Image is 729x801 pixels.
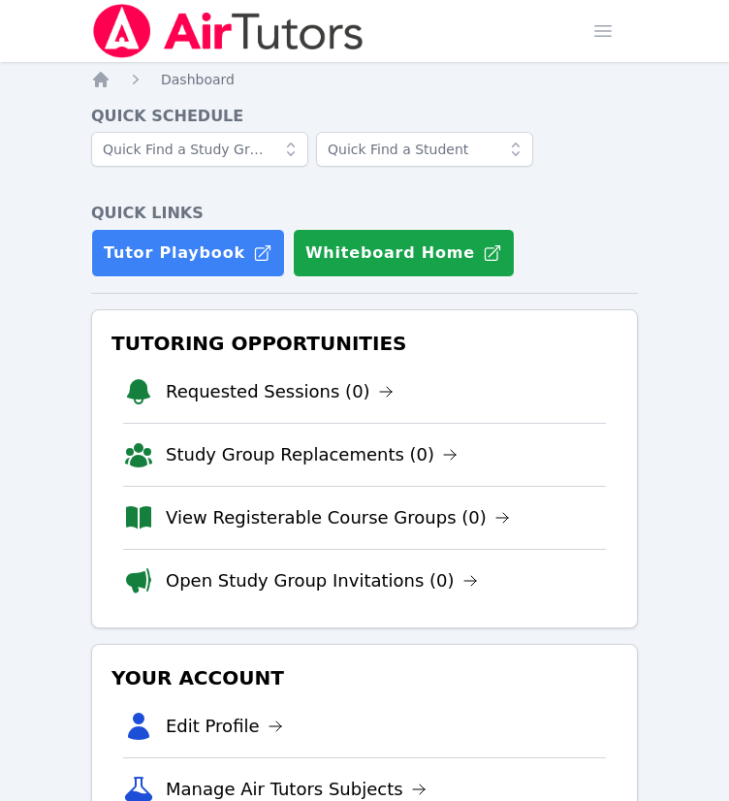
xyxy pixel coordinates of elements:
[91,4,365,58] img: Air Tutors
[316,132,533,167] input: Quick Find a Student
[166,441,458,468] a: Study Group Replacements (0)
[91,202,638,225] h4: Quick Links
[166,713,283,740] a: Edit Profile
[161,72,235,87] span: Dashboard
[91,70,638,89] nav: Breadcrumb
[108,326,621,361] h3: Tutoring Opportunities
[91,229,285,277] a: Tutor Playbook
[91,105,638,128] h4: Quick Schedule
[166,504,510,531] a: View Registerable Course Groups (0)
[91,132,308,167] input: Quick Find a Study Group
[108,660,621,695] h3: Your Account
[166,378,394,405] a: Requested Sessions (0)
[293,229,515,277] button: Whiteboard Home
[161,70,235,89] a: Dashboard
[166,567,478,594] a: Open Study Group Invitations (0)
